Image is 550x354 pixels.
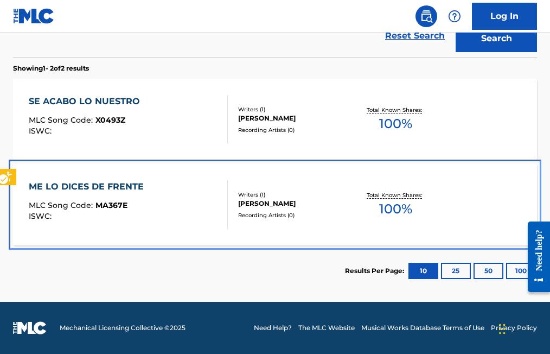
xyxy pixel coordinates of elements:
[520,213,550,300] iframe: Iframe | Resource Center
[238,191,352,199] div: Writers ( 1 )
[379,199,412,219] span: 100 %
[408,263,438,279] button: 10
[238,105,352,113] div: Writers ( 1 )
[380,24,450,48] a: Reset Search
[361,323,484,333] a: Musical Works Database Terms of Use
[13,64,89,73] p: Showing 1 - 2 of 2 results
[420,10,433,23] img: search
[367,106,425,114] p: Total Known Shares:
[345,266,407,276] p: Results Per Page:
[29,115,95,125] span: MLC Song Code :
[13,8,55,24] img: MLC Logo
[95,115,125,125] span: X0493Z
[29,200,95,210] span: MLC Song Code :
[499,313,506,345] div: Drag
[238,211,352,219] div: Recording Artists ( 0 )
[506,263,536,279] button: 100
[13,79,537,160] a: SE ACABO LO NUESTROMLC Song Code:X0493ZISWC:Writers (1)[PERSON_NAME]Recording Artists (0)Total Kn...
[472,3,537,30] a: Log In
[29,126,54,136] span: ISWC :
[238,126,352,134] div: Recording Artists ( 0 )
[496,302,550,354] div: Chat Widget
[379,114,412,134] span: 100 %
[367,191,425,199] p: Total Known Shares:
[29,211,54,221] span: ISWC :
[13,321,47,334] img: logo
[298,323,355,333] a: The MLC Website
[238,199,352,208] div: [PERSON_NAME]
[441,263,471,279] button: 25
[238,113,352,123] div: [PERSON_NAME]
[60,323,186,333] span: Mechanical Licensing Collective © 2025
[29,180,149,193] div: ME LO DICES DE FRENTE
[95,200,127,210] span: MA367E
[13,164,537,245] a: ME LO DICES DE FRENTEMLC Song Code:MA367EISWC:Writers (1)[PERSON_NAME]Recording Artists (0)Total ...
[254,323,292,333] a: Need Help?
[456,25,537,52] button: Search
[474,263,503,279] button: 50
[496,302,550,354] iframe: Hubspot Iframe
[448,10,461,23] img: help
[29,95,145,108] div: SE ACABO LO NUESTRO
[491,323,537,333] a: Privacy Policy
